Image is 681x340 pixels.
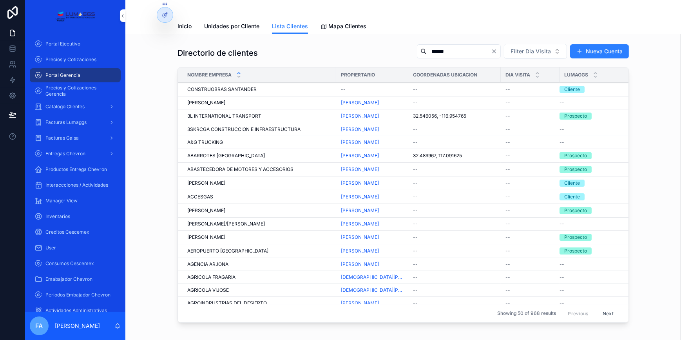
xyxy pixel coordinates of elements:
span: Lista Clientes [272,22,308,30]
a: [PERSON_NAME] [341,153,379,159]
span: -- [505,113,510,119]
a: [DEMOGRAPHIC_DATA][PERSON_NAME] [341,287,404,293]
a: Inicio [177,19,192,35]
span: CONSTRUOBRAS SANTANDER [187,86,257,93]
a: -- [413,207,496,214]
a: [PERSON_NAME] [341,248,404,254]
span: [PERSON_NAME] [341,261,379,267]
span: [PERSON_NAME] [187,207,225,214]
a: CONSTRUOBRAS SANTANDER [187,86,331,93]
a: Facturas Galsa [30,131,121,145]
span: [PERSON_NAME] [341,207,379,214]
a: Lista Clientes [272,19,308,34]
span: -- [413,207,418,214]
div: Cliente [564,86,580,93]
a: -- [560,100,623,106]
a: [PERSON_NAME] [341,221,379,227]
span: Consumos Cescemex [45,260,94,267]
span: -- [560,261,564,267]
span: AGRICOLA FRAGARIA [187,274,235,280]
span: -- [413,274,418,280]
span: -- [413,287,418,293]
span: AEROPUERTO [GEOGRAPHIC_DATA] [187,248,268,254]
a: -- [505,207,555,214]
span: 32.546056, -116.954765 [413,113,466,119]
a: -- [413,221,496,227]
span: Facturas Galsa [45,135,79,141]
span: Mapa Clientes [328,22,366,30]
button: Nueva Cuenta [570,44,629,58]
a: [PERSON_NAME] [341,153,404,159]
span: -- [505,126,510,133]
span: Entregas Chevron [45,151,85,157]
a: Catalogo Clientes [30,100,121,114]
a: [PERSON_NAME] [341,166,379,173]
a: [PERSON_NAME] [341,139,404,145]
a: -- [505,100,555,106]
span: -- [505,221,510,227]
a: ABASTECEDORA DE MOTORES Y ACCESORIOS [187,166,331,173]
button: Select Button [504,44,567,59]
a: -- [560,261,623,267]
a: Creditos Cescemex [30,225,121,239]
span: [PERSON_NAME] [341,300,379,306]
a: Portal Gerencia [30,68,121,82]
a: -- [413,274,496,280]
a: Precios y Cotizaciones [30,53,121,67]
a: -- [413,139,496,145]
span: -- [560,274,564,280]
div: Prospecto [564,166,587,173]
span: AGRICOLA VIJOSE [187,287,229,293]
span: -- [505,166,510,173]
a: [PERSON_NAME] [341,234,379,240]
span: -- [560,100,564,106]
a: -- [341,86,404,93]
a: -- [560,287,623,293]
span: Portal Ejecutivo [45,41,80,47]
a: [PERSON_NAME] [187,207,331,214]
span: -- [413,261,418,267]
a: -- [413,300,496,306]
span: -- [413,221,418,227]
span: -- [413,166,418,173]
span: -- [413,300,418,306]
span: Actividades Administrativas [45,307,107,314]
span: -- [505,180,510,186]
a: Productos Entrega Chevron [30,162,121,176]
a: A&G TRUCKING [187,139,331,145]
a: [PERSON_NAME] [341,234,404,240]
span: AGENCIA ARJONA [187,261,228,267]
span: -- [505,300,510,306]
a: -- [413,194,496,200]
span: -- [413,180,418,186]
div: Cliente [564,180,580,187]
span: Coordenadas Ubicacion [413,72,477,78]
p: [PERSON_NAME] [55,322,100,330]
span: -- [560,221,564,227]
a: -- [505,86,555,93]
span: -- [505,207,510,214]
span: Inicio [177,22,192,30]
a: Prospecto [560,113,623,120]
span: Filter Dia Visita [511,47,551,55]
span: AGROINDRUSTRIAS DEL DESIERTO [187,300,267,306]
span: Unidades por Cliente [204,22,259,30]
a: -- [413,100,496,106]
span: Creditos Cescemex [45,229,89,235]
span: ABARROTES [GEOGRAPHIC_DATA] [187,153,265,159]
a: Unidades por Cliente [204,19,259,35]
span: Dia Visita [505,72,530,78]
a: [PERSON_NAME] [341,139,379,145]
span: [PERSON_NAME] [341,194,379,200]
div: Prospecto [564,113,587,120]
div: Cliente [564,193,580,200]
span: Periodos Embajador Chevron [45,292,110,298]
a: [PERSON_NAME] [341,100,404,106]
a: -- [505,261,555,267]
a: Periodos Embajador Chevron [30,288,121,302]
